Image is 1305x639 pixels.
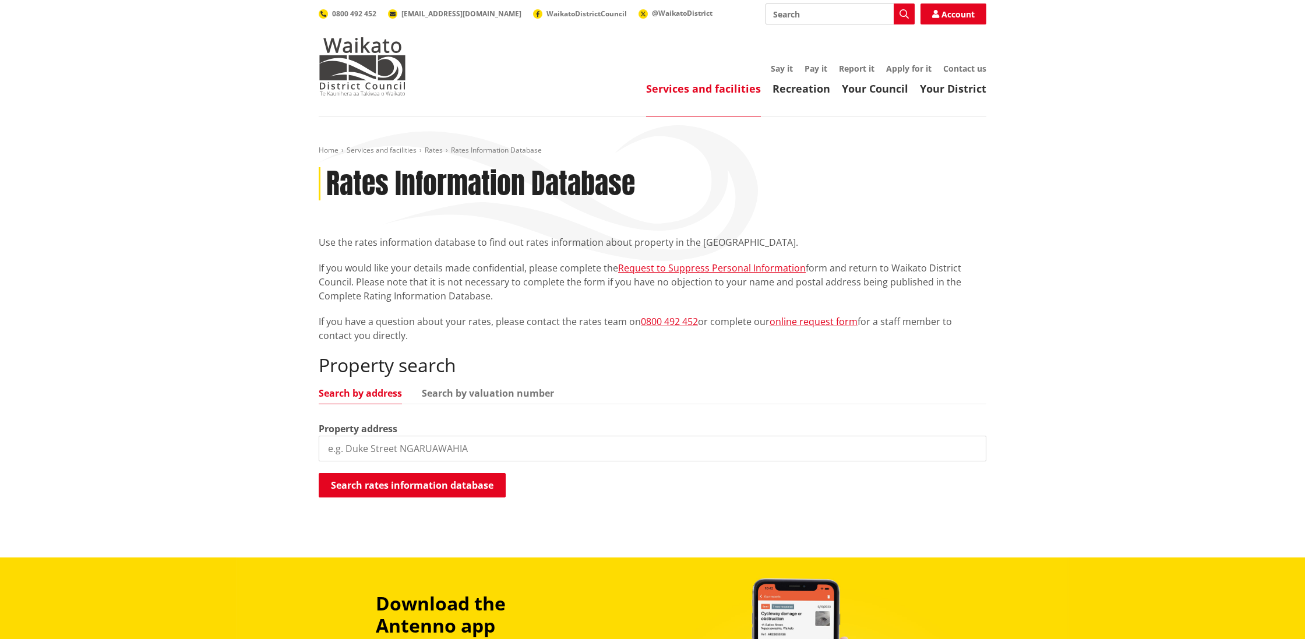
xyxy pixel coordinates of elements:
[319,235,986,249] p: Use the rates information database to find out rates information about property in the [GEOGRAPHI...
[319,315,986,343] p: If you have a question about your rates, please contact the rates team on or complete our for a s...
[920,3,986,24] a: Account
[319,436,986,461] input: e.g. Duke Street NGARUAWAHIA
[319,9,376,19] a: 0800 492 452
[639,8,713,18] a: @WaikatoDistrict
[319,422,397,436] label: Property address
[422,389,554,398] a: Search by valuation number
[618,262,806,274] a: Request to Suppress Personal Information
[425,145,443,155] a: Rates
[766,3,915,24] input: Search input
[319,473,506,497] button: Search rates information database
[388,9,521,19] a: [EMAIL_ADDRESS][DOMAIN_NAME]
[771,63,793,74] a: Say it
[839,63,874,74] a: Report it
[943,63,986,74] a: Contact us
[842,82,908,96] a: Your Council
[646,82,761,96] a: Services and facilities
[319,37,406,96] img: Waikato District Council - Te Kaunihera aa Takiwaa o Waikato
[652,8,713,18] span: @WaikatoDistrict
[533,9,627,19] a: WaikatoDistrictCouncil
[319,389,402,398] a: Search by address
[326,167,635,201] h1: Rates Information Database
[319,261,986,303] p: If you would like your details made confidential, please complete the form and return to Waikato ...
[319,145,338,155] a: Home
[376,592,587,637] h3: Download the Antenno app
[773,82,830,96] a: Recreation
[886,63,932,74] a: Apply for it
[805,63,827,74] a: Pay it
[546,9,627,19] span: WaikatoDistrictCouncil
[319,146,986,156] nav: breadcrumb
[641,315,698,328] a: 0800 492 452
[920,82,986,96] a: Your District
[401,9,521,19] span: [EMAIL_ADDRESS][DOMAIN_NAME]
[347,145,417,155] a: Services and facilities
[451,145,542,155] span: Rates Information Database
[332,9,376,19] span: 0800 492 452
[319,354,986,376] h2: Property search
[770,315,858,328] a: online request form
